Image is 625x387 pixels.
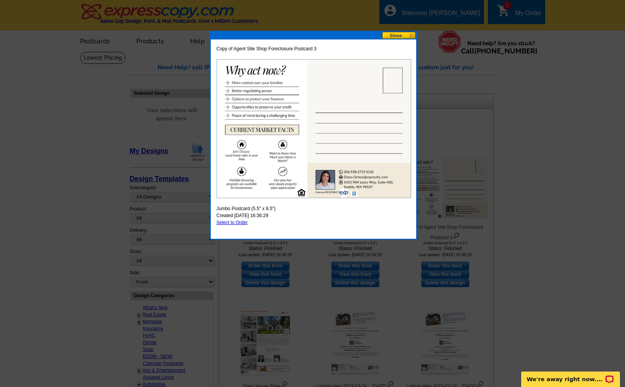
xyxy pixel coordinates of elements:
[217,220,248,225] a: Select to Order
[217,205,276,212] span: Jumbo Postcard (5.5" x 8.5")
[217,59,411,198] img: large-thumb.jpg
[516,363,625,387] iframe: LiveChat chat widget
[217,212,269,219] span: Created [DATE] 16:36:29
[217,45,317,52] span: Copy of Agent Site Shop Foreclosure Postcard 3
